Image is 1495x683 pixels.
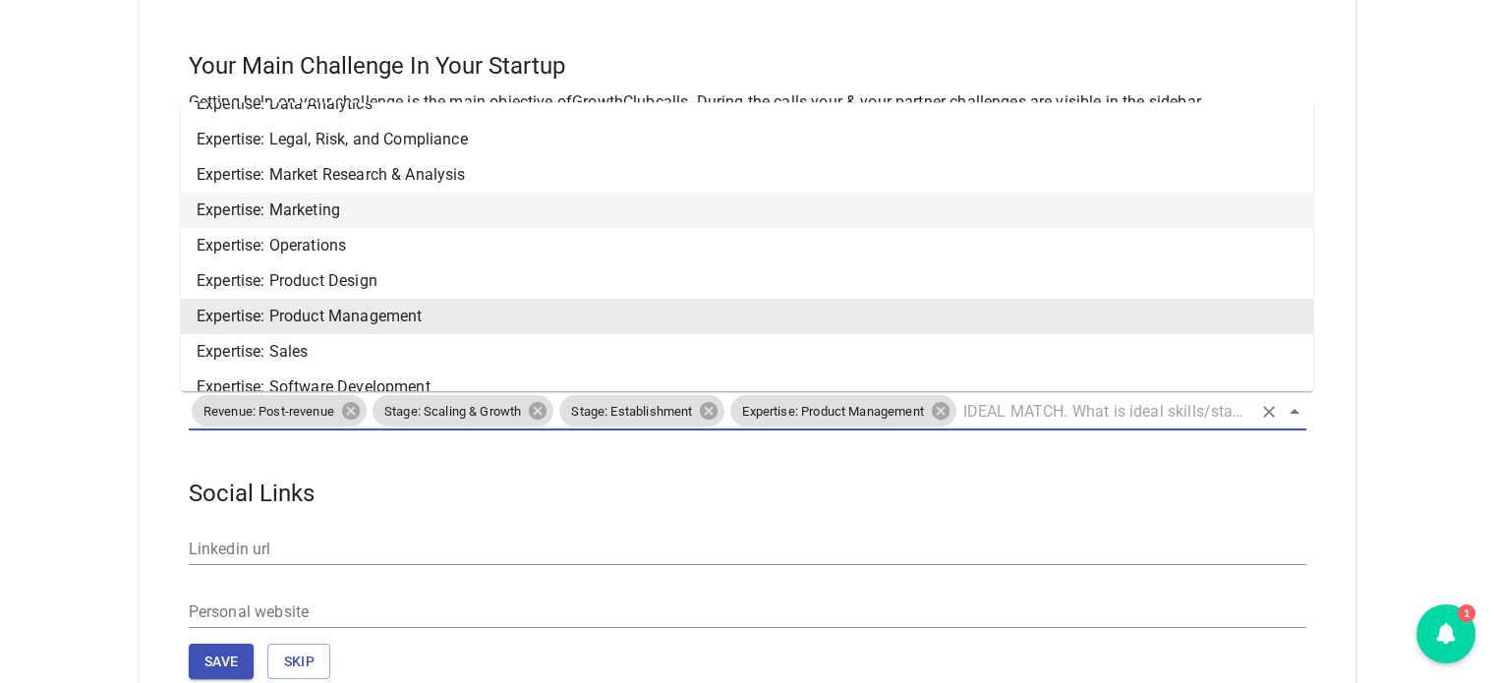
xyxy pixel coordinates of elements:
li: Expertise: Product Management [181,299,1313,334]
button: Skip [267,644,330,680]
li: Expertise: Operations [181,228,1313,263]
button: Close [1281,398,1308,426]
li: Expertise: Market Research & Analysis [181,157,1313,193]
span: Skip [283,650,315,674]
li: Expertise: Software Development [181,370,1313,405]
li: Expertise: Marketing [181,193,1313,228]
p: Getting help on your challenge is the main objective of GrowthClub calls. During the calls your &... [189,90,1307,114]
li: Expertise: Product Design [181,263,1313,299]
div: Expertise: Product Management [730,395,955,427]
h1: Your Main Challenge In Your Startup [189,50,1307,82]
div: 1 [1458,604,1475,622]
span: Expertise: Product Management [730,402,935,421]
span: Stage: Establishment [559,402,704,421]
li: Expertise: Legal, Risk, and Compliance [181,122,1313,157]
input: IDEAL MATCH. What is ideal skills/startup that your match should have [959,398,1252,425]
button: Save [189,644,255,680]
span: Save [204,650,239,674]
div: Stage: Establishment [559,395,724,427]
button: Clear [1255,398,1283,426]
h1: Social Links [189,478,1307,509]
div: Stage: Scaling & Growth [373,395,553,427]
li: Expertise: Sales [181,334,1313,370]
span: Revenue: Post-revenue [192,402,346,421]
li: Expertise: Data Analytics [181,86,1313,122]
span: Stage: Scaling & Growth [373,402,533,421]
div: Revenue: Post-revenue [192,395,367,427]
div: 1 [1416,604,1475,663]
